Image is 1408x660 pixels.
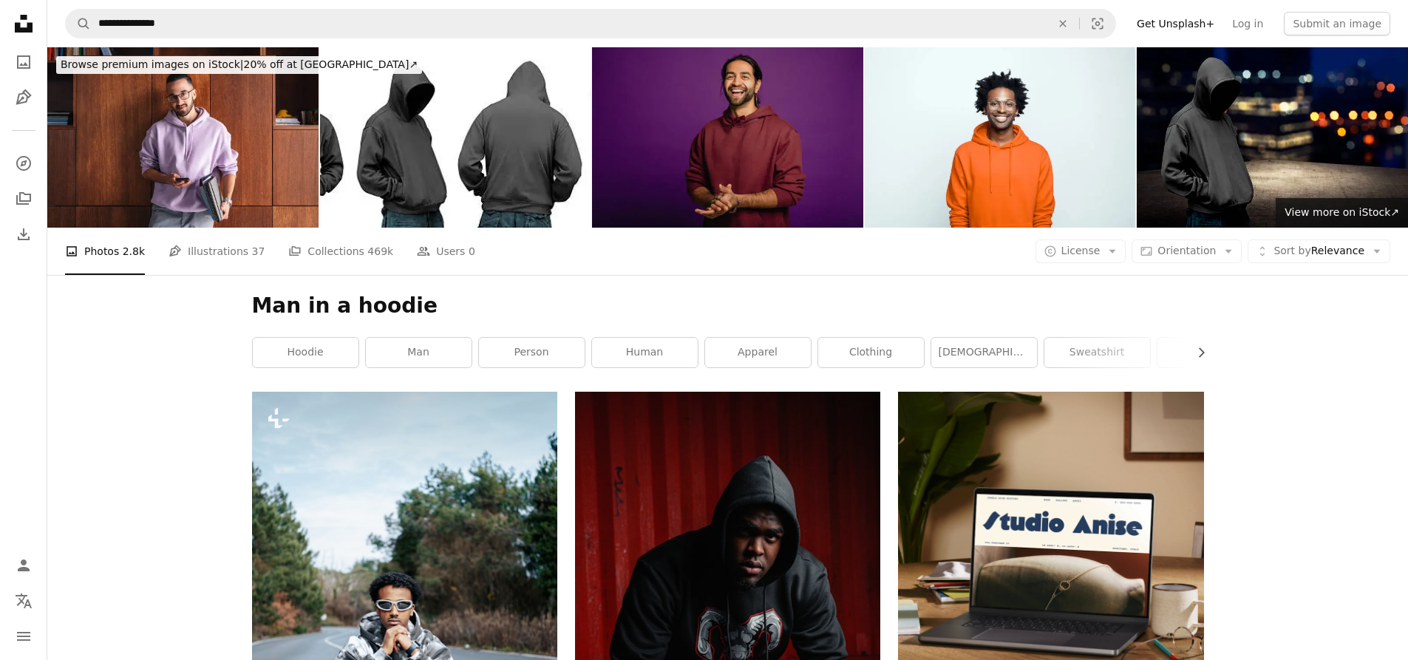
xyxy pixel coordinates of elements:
a: apparel [705,338,811,367]
img: Portrait of cheerful man in orange hoodie [865,47,1136,228]
a: Illustrations [9,83,38,112]
span: Sort by [1273,245,1310,256]
img: Student Texting and Holding Books in a Library [47,47,319,228]
a: person [479,338,585,367]
a: Explore [9,149,38,178]
button: Search Unsplash [66,10,91,38]
a: Users 0 [417,228,475,275]
span: Orientation [1157,245,1216,256]
a: Photos [9,47,38,77]
a: A man in a black hoodie and black gloves [575,614,880,627]
span: License [1061,245,1101,256]
a: Collections [9,184,38,214]
a: clothing [818,338,924,367]
a: a boy sitting on a skateboard on the side of the road [252,614,557,627]
img: Set of man in hoodie [320,47,591,228]
span: 469k [367,243,393,259]
a: Log in [1223,12,1272,35]
button: Submit an image [1284,12,1390,35]
a: human [592,338,698,367]
h1: Man in a hoodie [252,293,1204,319]
button: Visual search [1080,10,1115,38]
span: 0 [469,243,475,259]
a: Download History [9,220,38,249]
a: Log in / Sign up [9,551,38,580]
span: Relevance [1273,244,1364,259]
a: Browse premium images on iStock|20% off at [GEOGRAPHIC_DATA]↗ [47,47,431,83]
a: Illustrations 37 [169,228,265,275]
button: Language [9,586,38,616]
img: Handsome Man Laughing [592,47,863,228]
a: Collections 469k [288,228,393,275]
a: grey [1157,338,1263,367]
form: Find visuals sitewide [65,9,1116,38]
a: man [366,338,472,367]
a: hoodie [253,338,358,367]
span: 37 [252,243,265,259]
a: sweatshirt [1044,338,1150,367]
button: Sort byRelevance [1248,239,1390,263]
a: [DEMOGRAPHIC_DATA] [931,338,1037,367]
span: 20% off at [GEOGRAPHIC_DATA] ↗ [61,58,418,70]
img: Faceless man in hood on the rooftop [1137,47,1408,228]
span: View more on iStock ↗ [1285,206,1399,218]
button: Menu [9,622,38,651]
span: Browse premium images on iStock | [61,58,243,70]
button: Orientation [1132,239,1242,263]
button: License [1035,239,1126,263]
a: View more on iStock↗ [1276,198,1408,228]
a: Get Unsplash+ [1128,12,1223,35]
button: scroll list to the right [1188,338,1204,367]
button: Clear [1047,10,1079,38]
